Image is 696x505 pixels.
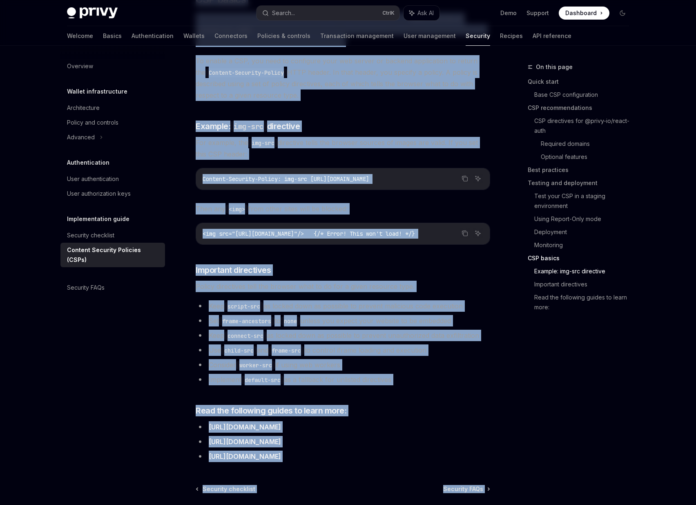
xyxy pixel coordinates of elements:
a: Policy and controls [60,115,165,130]
span: Important directives [196,264,271,276]
a: Optional features [541,150,636,163]
code: connect-src [224,331,267,340]
a: Transaction management [320,26,394,46]
a: Read the following guides to learn more: [534,291,636,314]
a: Security checklist [60,228,165,243]
h5: Implementation guide [67,214,129,224]
div: Policy and controls [67,118,118,127]
a: Support [526,9,549,17]
code: <img> [225,205,248,214]
a: Wallets [183,26,205,46]
li: Use and to control iframe loading and execution [196,344,490,356]
a: Using Report-Only mode [534,212,636,226]
span: For example, the directive tells the browser sources of images are valid. If you set this CSP hea... [196,137,490,160]
code: script-src [224,302,263,311]
div: Content Security Policies (CSPs) [67,245,160,265]
h5: Authentication [67,158,109,168]
a: Base CSP configuration [534,88,636,101]
span: Security FAQs [443,485,483,493]
button: Ask AI [473,228,483,239]
code: frame-src [268,346,304,355]
a: Basics [103,26,122,46]
code: img-src [248,139,278,147]
a: Content Security Policies (CSPs) [60,243,165,267]
a: Required domains [541,137,636,150]
div: Overview [67,61,93,71]
a: Best practices [528,163,636,177]
button: Copy the contents from the code block [460,173,470,184]
a: Important directives [534,278,636,291]
a: Overview [60,59,165,74]
span: Read the following guides to learn more: [196,405,346,416]
img: dark logo [67,7,118,19]
code: frame-ancestors [219,317,274,326]
div: User authorization keys [67,189,131,199]
li: Keep as locked down as possible to prevent malicious code execution [196,300,490,312]
a: Quick start [528,75,636,88]
div: Search... [272,8,295,18]
a: Connectors [214,26,248,46]
div: Security FAQs [67,283,105,293]
div: Architecture [67,103,100,113]
li: Set to unless you expect your website to be embedded [196,315,490,326]
a: Deployment [534,226,636,239]
span: Security checklist [203,485,255,493]
span: Dashboard [565,9,597,17]
a: Recipes [500,26,523,46]
a: CSP recommendations [528,101,636,114]
button: Toggle dark mode [616,7,629,20]
button: Copy the contents from the code block [460,228,470,239]
button: Ask AI [404,6,439,20]
a: Policies & controls [257,26,310,46]
a: API reference [533,26,571,46]
li: Keep as locked down as possible to prevent unauthorized data exfiltration [196,330,490,341]
a: Security FAQs [60,280,165,295]
button: Search...CtrlK [257,6,399,20]
span: On this page [536,62,573,72]
a: Testing and deployment [528,177,636,190]
a: [URL][DOMAIN_NAME] [209,423,281,431]
span: Then any from other sites will be blocked: [196,203,490,215]
li: Implement as a fallback for unlisted directives [196,374,490,385]
span: <img src="[URL][DOMAIN_NAME]"/> {/* Error! This won't load! */} [203,230,415,237]
a: [URL][DOMAIN_NAME] [209,438,281,446]
a: Test your CSP in a staging environment [534,190,636,212]
span: Policy directives tell the browser what to do for a given resource type. [196,281,490,292]
button: Ask AI [473,173,483,184]
code: Content-Security-Policy [205,68,287,77]
code: worker-src [236,361,275,370]
a: User management [404,26,456,46]
span: Example: directive [196,121,300,132]
div: User authentication [67,174,119,184]
span: To enable a CSP, you need to configure your web server or backend application to return the HTTP ... [196,55,490,101]
code: none [281,317,300,326]
div: Security checklist [67,230,114,240]
div: Advanced [67,132,95,142]
span: Ctrl K [382,10,395,16]
h5: Wallet infrastructure [67,87,127,96]
a: Dashboard [559,7,609,20]
a: Security checklist [196,485,255,493]
li: Consider if using web workers [196,359,490,371]
code: child-src [221,346,257,355]
a: Demo [500,9,517,17]
a: Example: img-src directive [534,265,636,278]
a: Welcome [67,26,93,46]
code: default-src [241,375,284,384]
a: Authentication [132,26,174,46]
code: img-src [230,121,267,132]
a: User authorization keys [60,186,165,201]
a: CSP basics [528,252,636,265]
span: Ask AI [417,9,434,17]
a: CSP directives for @privy-io/react-auth [534,114,636,137]
a: Security FAQs [443,485,489,493]
span: Content-Security-Policy: img-src [URL][DOMAIN_NAME] [203,175,369,183]
a: [URL][DOMAIN_NAME] [209,452,281,461]
a: User authentication [60,172,165,186]
a: Monitoring [534,239,636,252]
a: Architecture [60,101,165,115]
a: Security [466,26,490,46]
